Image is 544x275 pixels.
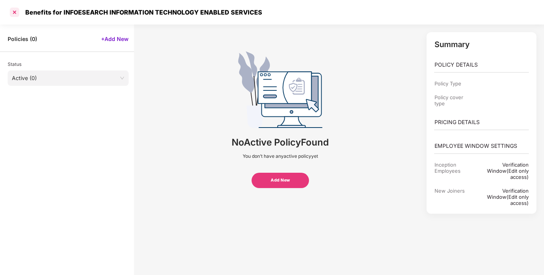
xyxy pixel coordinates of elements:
[238,51,322,128] img: svg+xml;base64,PHN2ZyB4bWxucz0iaHR0cDovL3d3dy53My5vcmcvMjAwMC9zdmciIHdpZHRoPSIyMjAiIGhlaWdodD0iMj...
[12,72,124,84] span: Active (0)
[434,188,474,206] div: New Joiners
[252,173,309,188] button: Add New
[21,8,262,16] div: Benefits for INFOESEARCH INFORMATION TECHNOLOGY ENABLED SERVICES
[474,162,529,180] div: Verification Window(Edit only access)
[434,61,529,69] p: POLICY DETAILS
[434,142,529,150] p: EMPLOYEE WINDOW SETTINGS
[232,136,329,149] div: No Active Policy Found
[243,153,318,159] p: You don’t have any active policy yet
[434,118,529,126] p: PRICING DETAILS
[434,162,474,180] div: Inception Employees
[434,94,474,106] div: Policy cover type
[271,177,290,184] span: Add New
[434,80,474,87] div: Policy Type
[8,35,37,43] span: Policies ( 0 )
[101,35,129,43] span: +Add New
[434,40,529,49] p: Summary
[8,61,21,67] span: Status
[474,188,529,206] div: Verification Window(Edit only access)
